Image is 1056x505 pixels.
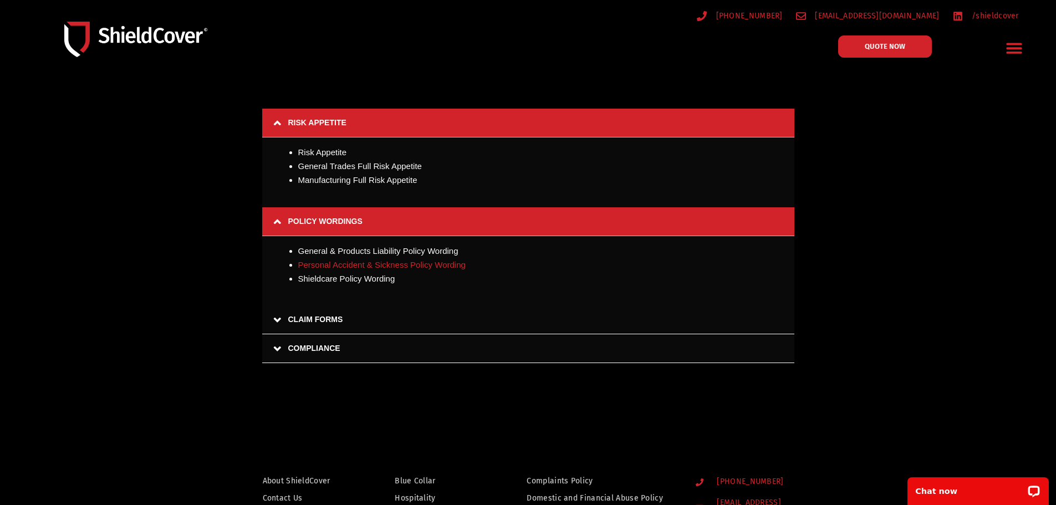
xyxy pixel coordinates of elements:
a: Complaints Policy [527,474,674,488]
a: Blue Collar [395,474,479,488]
span: [EMAIL_ADDRESS][DOMAIN_NAME] [812,9,939,23]
a: [EMAIL_ADDRESS][DOMAIN_NAME] [796,9,940,23]
a: [PHONE_NUMBER] [697,9,783,23]
span: Domestic and Financial Abuse Policy [527,491,663,505]
iframe: LiveChat chat widget [900,470,1056,505]
a: CLAIM FORMS [262,305,794,334]
a: POLICY WORDINGS [262,207,794,236]
a: /shieldcover [953,9,1019,23]
a: Contact Us [263,491,348,505]
a: Hospitality [395,491,479,505]
span: Complaints Policy [527,474,593,488]
a: Domestic and Financial Abuse Policy [527,491,674,505]
a: About ShieldCover [263,474,348,488]
a: General Trades Full Risk Appetite [298,161,422,171]
a: General & Products Liability Policy Wording [298,246,458,256]
a: Risk Appetite [298,147,347,157]
a: COMPLIANCE [262,334,794,363]
a: Personal Accident & Sickness Policy Wording [298,260,466,269]
span: QUOTE NOW [865,43,905,50]
a: QUOTE NOW [838,35,932,58]
span: Blue Collar [395,474,435,488]
span: [PHONE_NUMBER] [713,9,783,23]
a: Shieldcare Policy Wording [298,274,395,283]
a: RISK APPETITE [262,109,794,137]
a: [PHONE_NUMBER] [696,477,831,487]
div: Menu Toggle [1002,35,1028,61]
span: [PHONE_NUMBER] [714,477,783,487]
img: Shield-Cover-Underwriting-Australia-logo-full [64,22,207,57]
span: Hospitality [395,491,435,505]
span: /shieldcover [969,9,1019,23]
span: Contact Us [263,491,303,505]
a: Manufacturing Full Risk Appetite [298,175,417,185]
span: About ShieldCover [263,474,330,488]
